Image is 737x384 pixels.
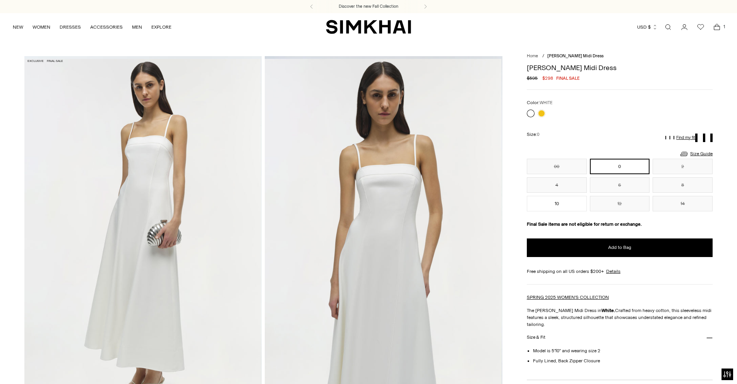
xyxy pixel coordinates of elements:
a: Open search modal [660,19,676,35]
a: EXPLORE [151,19,171,36]
p: The [PERSON_NAME] Midi Dress in Crafted from heavy cotton, this sleeveless midi features a sleek,... [527,307,713,328]
a: WOMEN [33,19,50,36]
div: / [542,53,544,60]
button: 4 [527,177,587,193]
label: Color: [527,99,552,106]
nav: breadcrumbs [527,53,713,60]
div: Free shipping on all US orders $200+ [527,268,713,275]
s: $595 [527,75,538,82]
li: Model is 5'10" and wearing size 2 [533,347,713,354]
a: Size Guide [679,149,713,159]
a: Wishlist [693,19,708,35]
span: $298 [542,75,553,82]
a: Open cart modal [709,19,725,35]
button: Size & Fit [527,328,713,348]
a: SIMKHAI [326,19,411,34]
a: Go to the account page [677,19,692,35]
button: USD $ [637,19,658,36]
button: 6 [590,177,650,193]
label: Size: [527,131,540,138]
button: 8 [653,177,713,193]
button: Add to Bag [527,238,713,257]
a: NEW [13,19,23,36]
span: 0 [537,132,540,137]
a: MEN [132,19,142,36]
span: [PERSON_NAME] Midi Dress [547,53,603,58]
button: 00 [527,159,587,174]
li: Fully Lined, Back Zipper Closure [533,357,713,364]
strong: White. [602,308,615,313]
h3: Size & Fit [527,335,545,340]
a: Home [527,53,538,58]
a: SPRING 2025 WOMEN'S COLLECTION [527,295,609,300]
span: 1 [721,23,728,30]
span: Add to Bag [608,244,631,251]
a: Details [606,268,620,275]
button: 12 [590,196,650,211]
button: 2 [653,159,713,174]
strong: Final Sale items are not eligible for return or exchange. [527,221,642,227]
a: Discover the new Fall Collection [339,3,398,10]
a: ACCESSORIES [90,19,123,36]
button: 0 [590,159,650,174]
a: DRESSES [60,19,81,36]
span: WHITE [540,100,552,105]
h1: [PERSON_NAME] Midi Dress [527,64,713,71]
button: 10 [527,196,587,211]
button: 14 [653,196,713,211]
